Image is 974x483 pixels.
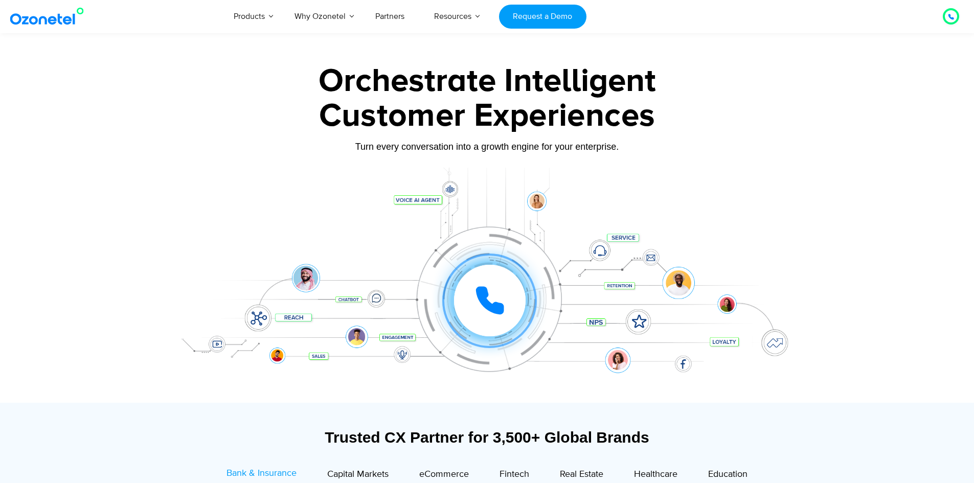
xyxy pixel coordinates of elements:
[419,469,469,480] span: eCommerce
[499,5,586,29] a: Request a Demo
[226,468,297,479] span: Bank & Insurance
[634,469,677,480] span: Healthcare
[168,141,807,152] div: Turn every conversation into a growth engine for your enterprise.
[168,65,807,98] div: Orchestrate Intelligent
[327,469,389,480] span: Capital Markets
[560,469,603,480] span: Real Estate
[500,469,529,480] span: Fintech
[168,91,807,141] div: Customer Experiences
[173,428,802,446] div: Trusted CX Partner for 3,500+ Global Brands
[708,469,748,480] span: Education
